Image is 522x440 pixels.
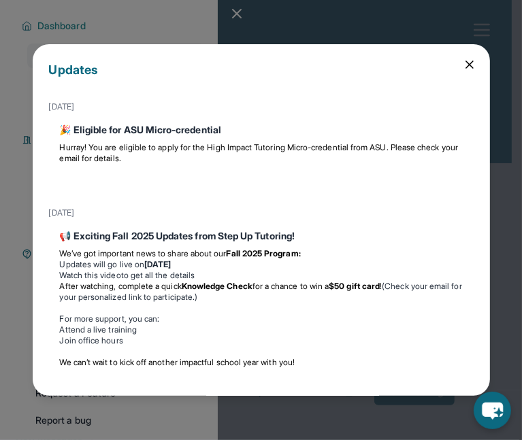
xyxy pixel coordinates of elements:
span: After watching, complete a quick [60,281,182,291]
span: We’ve got important news to share about our [60,248,227,258]
li: Updates will go live on [60,259,463,270]
div: 🎉 Eligible for ASU Micro-credential [60,123,463,137]
span: ! [380,281,382,291]
li: to get all the details [60,270,463,281]
span: We can’t wait to kick off another impactful school year with you! [60,357,295,367]
a: Watch this video [60,270,121,280]
strong: Fall 2025 Program: [227,248,301,258]
strong: $50 gift card [329,281,380,291]
button: chat-button [474,392,511,429]
a: Join office hours [60,335,123,345]
span: for a chance to win a [252,281,329,291]
div: Updates [49,61,474,96]
strong: Knowledge Check [182,281,252,291]
div: [DATE] [49,202,474,224]
strong: [DATE] [144,259,171,269]
span: Hurray! You are eligible to apply for the High Impact Tutoring Micro-credential from ASU. Please ... [60,142,459,163]
p: For more support, you can: [60,314,463,324]
div: 📢 Exciting Fall 2025 Updates from Step Up Tutoring! [60,229,463,243]
a: Attend a live training [60,324,137,335]
div: [DATE] [49,96,474,118]
li: (Check your email for your personalized link to participate.) [60,281,463,303]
